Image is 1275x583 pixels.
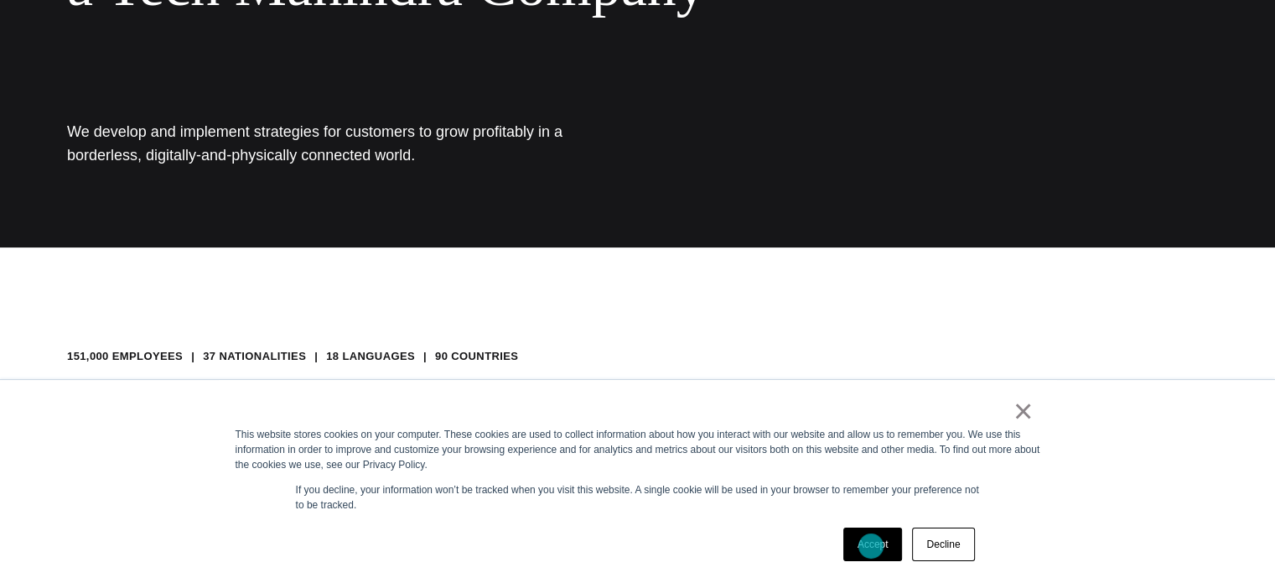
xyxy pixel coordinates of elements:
li: 18 LANGUAGES [326,348,415,365]
a: Accept [843,528,903,561]
a: Decline [912,528,974,561]
a: × [1013,403,1034,419]
div: This website stores cookies on your computer. These cookies are used to collect information about... [236,427,1040,472]
h1: We develop and implement strategies for customers to grow profitably in a borderless, digitally-a... [67,120,570,167]
li: 90 COUNTRIES [435,348,518,365]
p: If you decline, your information won’t be tracked when you visit this website. A single cookie wi... [296,482,980,513]
li: 37 NATIONALITIES [203,348,306,365]
li: 151,000 EMPLOYEES [67,348,183,365]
